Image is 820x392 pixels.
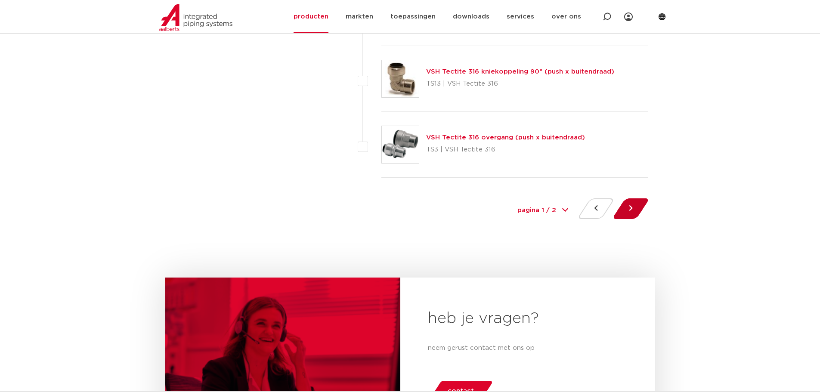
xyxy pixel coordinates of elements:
[426,68,614,75] a: VSH Tectite 316 kniekoppeling 90° (push x buitendraad)
[428,343,628,353] p: neem gerust contact met ons op
[426,77,614,91] p: TS13 | VSH Tectite 316
[382,126,419,163] img: Thumbnail for VSH Tectite 316 overgang (push x buitendraad)
[426,134,585,141] a: VSH Tectite 316 overgang (push x buitendraad)
[428,309,628,329] h2: heb je vragen?
[426,143,585,157] p: TS3 | VSH Tectite 316
[382,60,419,97] img: Thumbnail for VSH Tectite 316 kniekoppeling 90° (push x buitendraad)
